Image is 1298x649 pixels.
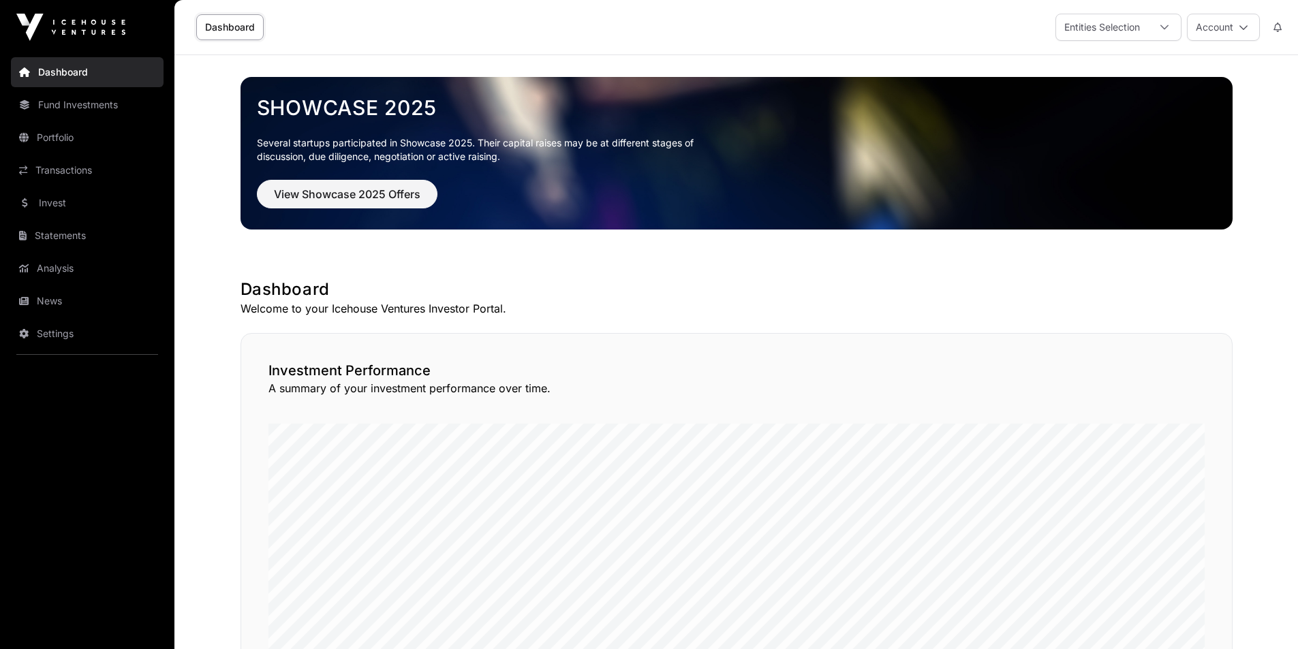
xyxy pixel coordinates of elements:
button: Account [1187,14,1260,41]
p: A summary of your investment performance over time. [268,380,1205,396]
a: News [11,286,164,316]
a: Analysis [11,253,164,283]
a: Fund Investments [11,90,164,120]
a: Invest [11,188,164,218]
p: Welcome to your Icehouse Ventures Investor Portal. [241,300,1233,317]
a: View Showcase 2025 Offers [257,193,437,207]
span: View Showcase 2025 Offers [274,186,420,202]
p: Several startups participated in Showcase 2025. Their capital raises may be at different stages o... [257,136,715,163]
div: Entities Selection [1056,14,1148,40]
img: Showcase 2025 [241,77,1233,229]
h1: Dashboard [241,279,1233,300]
a: Statements [11,221,164,251]
button: View Showcase 2025 Offers [257,180,437,208]
a: Showcase 2025 [257,95,1216,120]
img: Icehouse Ventures Logo [16,14,125,41]
a: Transactions [11,155,164,185]
a: Dashboard [11,57,164,87]
iframe: Chat Widget [1230,584,1298,649]
h2: Investment Performance [268,361,1205,380]
a: Settings [11,319,164,349]
a: Dashboard [196,14,264,40]
a: Portfolio [11,123,164,153]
